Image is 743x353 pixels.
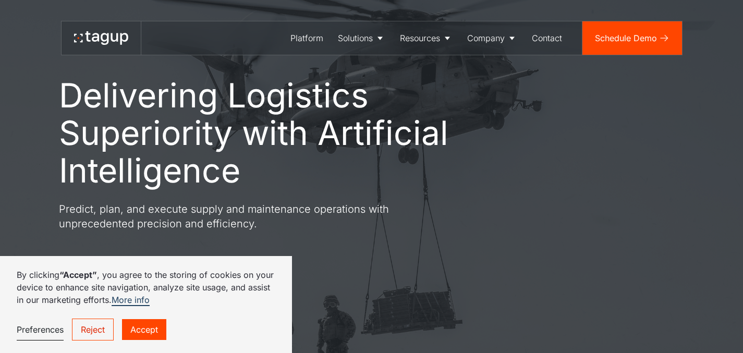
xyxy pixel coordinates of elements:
a: Solutions [331,21,393,55]
a: Preferences [17,319,64,340]
a: Contact [525,21,569,55]
div: Schedule Demo [595,32,657,44]
p: By clicking , you agree to the storing of cookies on your device to enhance site navigation, anal... [17,269,275,306]
div: Contact [532,32,562,44]
a: Accept [122,319,166,340]
a: Resources [393,21,460,55]
strong: “Accept” [59,270,97,280]
a: More info [112,295,150,306]
div: Solutions [338,32,373,44]
a: Platform [283,21,331,55]
a: Reject [72,319,114,340]
div: Resources [400,32,440,44]
div: Company [467,32,505,44]
a: Company [460,21,525,55]
p: Predict, plan, and execute supply and maintenance operations with unprecedented precision and eff... [59,202,434,231]
div: Platform [290,32,323,44]
a: Schedule Demo [582,21,682,55]
h1: Delivering Logistics Superiority with Artificial Intelligence [59,77,497,189]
